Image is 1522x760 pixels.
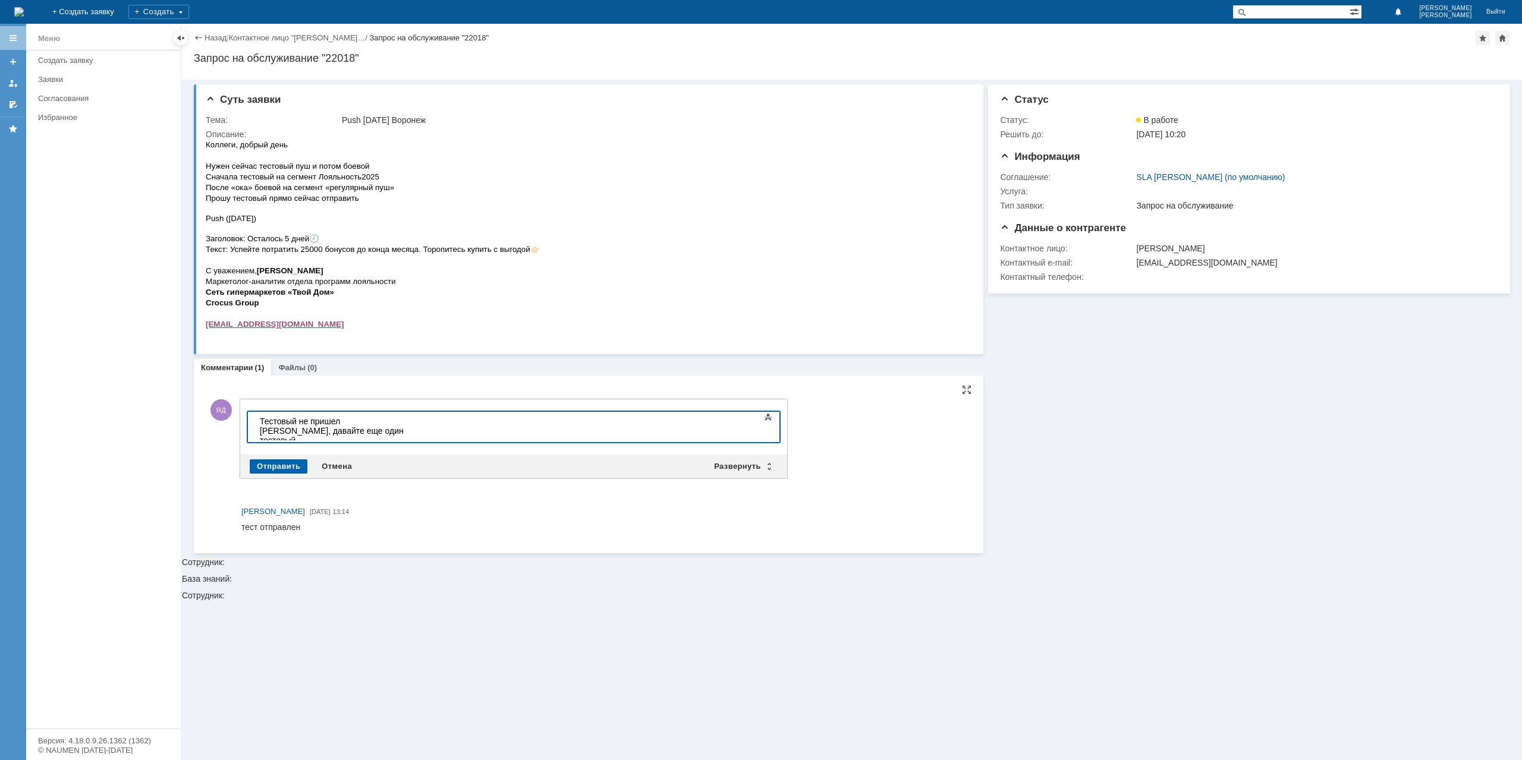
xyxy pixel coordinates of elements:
div: / [229,33,370,42]
div: Сделать домашней страницей [1495,31,1510,45]
div: Решить до: [1000,130,1134,139]
div: Создать заявку [38,56,174,65]
div: Тип заявки: [1000,201,1134,210]
div: Услуга: [1000,187,1134,196]
span: Расширенный поиск [1350,5,1361,17]
div: Тестовый не пришел [PERSON_NAME], давайте еще один тестовый [5,5,174,33]
div: Тема: [206,115,339,125]
div: Запрос на обслуживание [1136,201,1490,210]
div: Запрос на обслуживание "22018" [194,52,1510,64]
div: Сотрудник: [182,80,1522,566]
span: [PERSON_NAME] [1419,5,1472,12]
div: Скрыть меню [174,31,188,45]
div: (1) [255,363,265,372]
span: В работе [1136,115,1178,125]
span: Информация [1000,151,1080,162]
img: logo [14,7,24,17]
div: Статус: [1000,115,1134,125]
a: Назад [205,33,227,42]
div: (0) [307,363,317,372]
a: Перейти на домашнюю страницу [14,7,24,17]
a: SLA [PERSON_NAME] (по умолчанию) [1136,172,1285,182]
span: [DATE] [310,508,331,515]
div: Избранное [38,113,161,122]
b: [PERSON_NAME] [51,127,118,136]
div: Контактный e-mail: [1000,258,1134,267]
a: Мои заявки [4,74,23,93]
span: 👉🏻 [325,106,335,115]
div: [PERSON_NAME] [1136,244,1490,253]
div: Push [DATE] Воронеж [342,115,964,125]
span: [DATE] 10:20 [1136,130,1185,139]
div: | [227,33,228,42]
span: Данные о контрагенте [1000,222,1126,234]
a: Файлы [278,363,306,372]
a: Согласования [33,89,178,108]
div: Сотрудник: [182,591,1522,600]
span: ЯД [210,399,232,421]
div: Запрос на обслуживание "22018" [369,33,489,42]
div: [EMAIL_ADDRESS][DOMAIN_NAME] [1136,258,1490,267]
a: Создать заявку [33,51,178,70]
span: 13:14 [333,508,350,515]
div: Контактное лицо: [1000,244,1134,253]
div: Согласования [38,94,174,103]
div: Описание: [206,130,966,139]
a: Создать заявку [4,52,23,71]
div: Контактный телефон: [1000,272,1134,282]
a: Контактное лицо "[PERSON_NAME]… [229,33,366,42]
div: Версия: 4.18.0.9.26.1362 (1362) [38,737,169,745]
div: На всю страницу [962,385,971,395]
span: Показать панель инструментов [761,410,775,424]
a: Комментарии [201,363,253,372]
span: Статус [1000,94,1048,105]
div: Добавить в избранное [1476,31,1490,45]
div: Заявки [38,75,174,84]
a: Мои согласования [4,95,23,114]
div: © NAUMEN [DATE]-[DATE] [38,746,169,754]
a: [PERSON_NAME] [241,506,305,518]
span: [PERSON_NAME] [241,507,305,516]
div: Соглашение: [1000,172,1134,182]
span: Суть заявки [206,94,281,105]
span: 🕗 [103,95,114,104]
span: [PERSON_NAME] [1419,12,1472,19]
div: Создать [128,5,189,19]
a: Заявки [33,70,178,89]
div: Меню [38,31,60,46]
div: База знаний: [182,575,1522,583]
